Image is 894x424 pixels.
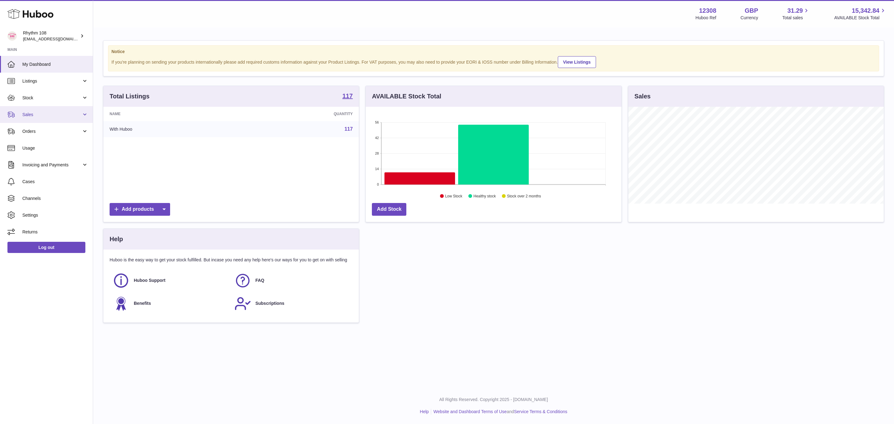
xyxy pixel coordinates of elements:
[342,93,353,100] a: 117
[22,196,88,201] span: Channels
[110,235,123,243] h3: Help
[372,203,406,216] a: Add Stock
[741,15,758,21] div: Currency
[103,121,238,137] td: With Huboo
[834,15,887,21] span: AVAILABLE Stock Total
[22,212,88,218] span: Settings
[834,7,887,21] a: 15,342.84 AVAILABLE Stock Total
[433,409,507,414] a: Website and Dashboard Terms of Use
[420,409,429,414] a: Help
[345,126,353,132] a: 117
[852,7,879,15] span: 15,342.84
[113,295,228,312] a: Benefits
[22,61,88,67] span: My Dashboard
[110,92,150,101] h3: Total Listings
[375,120,379,124] text: 56
[255,277,264,283] span: FAQ
[110,257,353,263] p: Huboo is the easy way to get your stock fulfilled. But incase you need any help here's our ways f...
[372,92,441,101] h3: AVAILABLE Stock Total
[431,409,567,415] li: and
[634,92,651,101] h3: Sales
[22,129,82,134] span: Orders
[699,7,716,15] strong: 12308
[782,15,810,21] span: Total sales
[507,194,541,198] text: Stock over 2 months
[234,295,350,312] a: Subscriptions
[238,107,359,121] th: Quantity
[377,183,379,186] text: 0
[7,242,85,253] a: Log out
[375,167,379,171] text: 14
[474,194,496,198] text: Healthy stock
[375,151,379,155] text: 28
[22,229,88,235] span: Returns
[23,36,91,41] span: [EMAIL_ADDRESS][DOMAIN_NAME]
[134,277,165,283] span: Huboo Support
[111,49,876,55] strong: Notice
[134,300,151,306] span: Benefits
[22,78,82,84] span: Listings
[22,179,88,185] span: Cases
[113,272,228,289] a: Huboo Support
[7,31,17,41] img: orders@rhythm108.com
[22,145,88,151] span: Usage
[234,272,350,289] a: FAQ
[23,30,79,42] div: Rhythm 108
[787,7,803,15] span: 31.29
[782,7,810,21] a: 31.29 Total sales
[514,409,567,414] a: Service Terms & Conditions
[98,397,889,403] p: All Rights Reserved. Copyright 2025 - [DOMAIN_NAME]
[342,93,353,99] strong: 117
[745,7,758,15] strong: GBP
[22,162,82,168] span: Invoicing and Payments
[22,112,82,118] span: Sales
[22,95,82,101] span: Stock
[696,15,716,21] div: Huboo Ref
[110,203,170,216] a: Add products
[111,55,876,68] div: If you're planning on sending your products internationally please add required customs informati...
[445,194,463,198] text: Low Stock
[558,56,596,68] a: View Listings
[375,136,379,140] text: 42
[103,107,238,121] th: Name
[255,300,284,306] span: Subscriptions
